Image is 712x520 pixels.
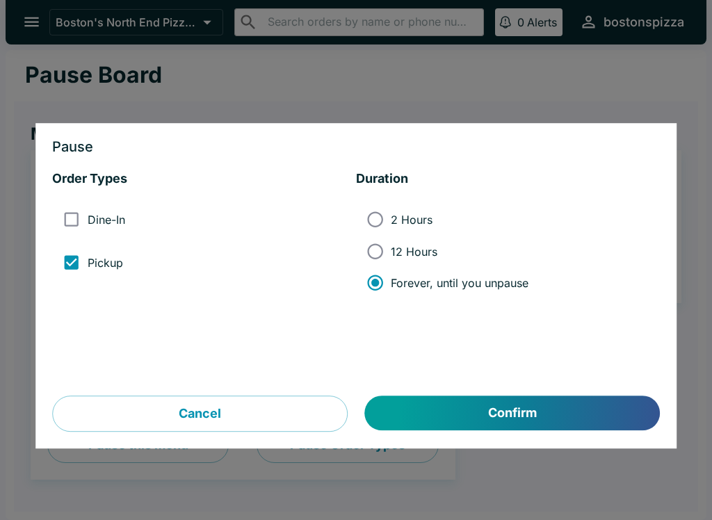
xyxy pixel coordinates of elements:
span: 2 Hours [391,213,432,227]
h3: Pause [52,140,660,154]
h5: Duration [356,171,660,188]
button: Cancel [52,396,348,432]
span: 12 Hours [391,245,437,259]
span: Dine-In [88,213,125,227]
button: Confirm [365,396,660,431]
h5: Order Types [52,171,356,188]
span: Forever, until you unpause [391,276,528,290]
span: Pickup [88,256,123,270]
